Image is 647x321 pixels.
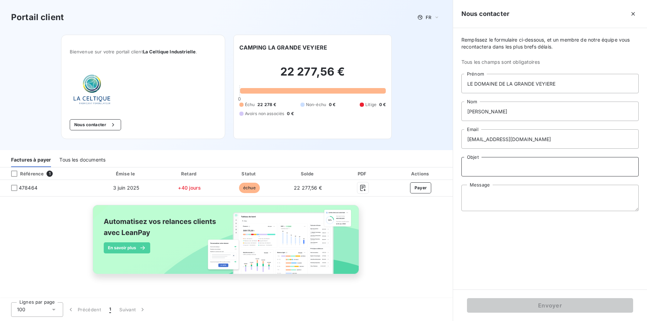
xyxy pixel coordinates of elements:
[19,184,37,191] span: 478464
[113,185,139,191] span: 3 juin 2025
[238,96,241,102] span: 0
[461,36,639,50] span: Remplissez le formulaire ci-dessous, et un membre de notre équipe vous recontactera dans les plus...
[221,170,278,177] div: Statut
[70,119,121,130] button: Nous contacter
[257,102,276,108] span: 22 278 €
[143,49,196,54] span: La Celtique Industrielle
[461,157,639,176] input: placeholder
[410,182,432,193] button: Payer
[365,102,376,108] span: Litige
[245,102,255,108] span: Échu
[306,102,326,108] span: Non-échu
[461,102,639,121] input: placeholder
[461,129,639,149] input: placeholder
[115,302,150,317] button: Suivant
[63,302,105,317] button: Précédent
[239,43,327,52] h6: CAMPING LA GRANDE VEYIERE
[461,74,639,93] input: placeholder
[59,153,105,167] div: Tous les documents
[105,302,115,317] button: 1
[338,170,388,177] div: PDF
[178,185,201,191] span: +40 jours
[280,170,335,177] div: Solde
[294,185,322,191] span: 22 277,56 €
[11,11,64,24] h3: Portail client
[461,59,639,66] span: Tous les champs sont obligatoires
[461,9,509,19] h5: Nous contacter
[329,102,335,108] span: 0 €
[245,111,284,117] span: Avoirs non associés
[161,170,219,177] div: Retard
[70,71,114,108] img: Company logo
[239,183,260,193] span: échue
[86,201,367,286] img: banner
[11,153,51,167] div: Factures à payer
[390,170,451,177] div: Actions
[6,171,44,177] div: Référence
[467,298,633,313] button: Envoyer
[17,306,25,313] span: 100
[94,170,158,177] div: Émise le
[109,306,111,313] span: 1
[426,15,431,20] span: FR
[46,171,53,177] span: 1
[379,102,386,108] span: 0 €
[239,65,386,86] h2: 22 277,56 €
[70,49,216,54] span: Bienvenue sur votre portail client .
[287,111,293,117] span: 0 €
